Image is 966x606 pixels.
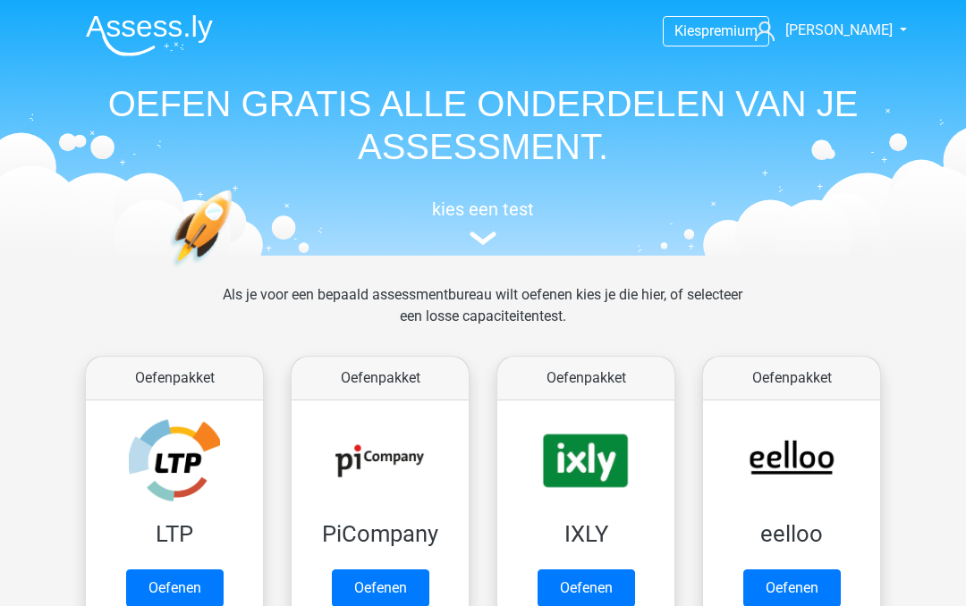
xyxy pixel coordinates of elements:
span: Kies [674,22,701,39]
img: assessment [470,231,496,245]
img: oefenen [170,189,301,351]
div: Als je voor een bepaald assessmentbureau wilt oefenen kies je die hier, of selecteer een losse ca... [208,284,757,349]
a: Kiespremium [664,19,768,43]
span: premium [701,22,758,39]
span: [PERSON_NAME] [785,21,893,38]
a: [PERSON_NAME] [748,20,894,41]
a: kies een test [72,198,894,246]
h5: kies een test [72,198,894,220]
img: Assessly [86,14,213,56]
h1: OEFEN GRATIS ALLE ONDERDELEN VAN JE ASSESSMENT. [72,82,894,168]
